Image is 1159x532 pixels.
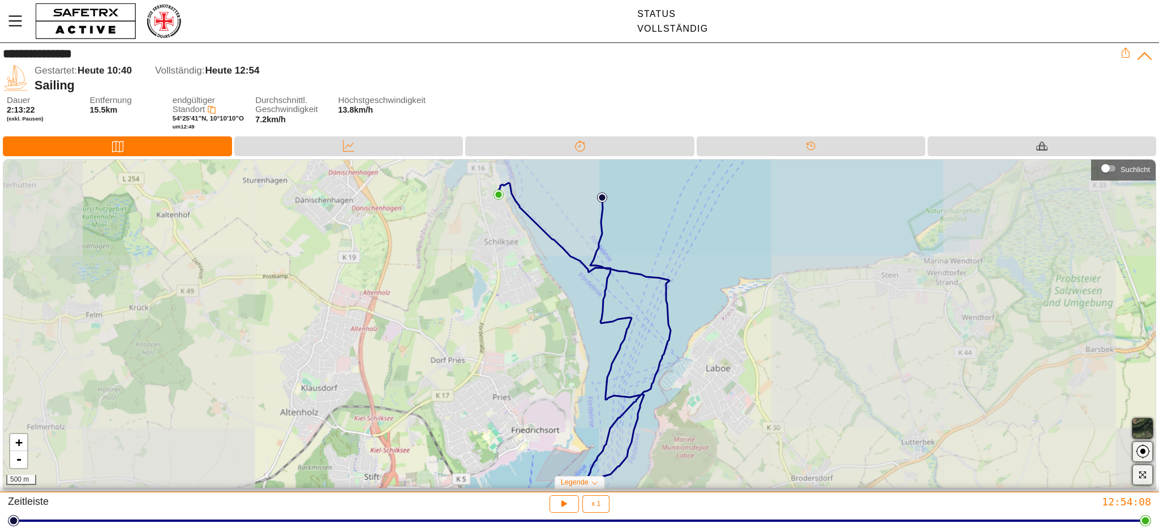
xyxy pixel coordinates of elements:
div: Timeline [697,136,925,156]
span: 7.2km/h [255,115,286,124]
img: RescueLogo.png [145,3,182,40]
span: Höchstgeschwindigkeit [338,96,411,105]
div: Zeitleiste [8,495,385,513]
span: x 1 [591,500,600,507]
div: Suchlicht [1097,160,1150,177]
div: 500 m [6,475,36,485]
div: Suchlicht [1121,165,1150,174]
span: Vollständig: [155,65,204,76]
span: (exkl. Pausen) [7,115,79,122]
span: 15.5km [89,105,117,114]
span: Durchschnittl. Geschwindigkeit [255,96,328,114]
span: 2:13:22 [7,105,35,114]
img: SAILING.svg [3,65,29,91]
span: 54°25'41"N, 10°10'10"O [173,115,244,122]
span: Heute 12:54 [205,65,259,76]
a: Zoom in [10,434,27,451]
div: Status [637,9,708,19]
span: Entfernung [89,96,162,105]
span: Gestartet: [35,65,77,76]
div: Sailing [35,78,1121,93]
span: 13.8km/h [338,105,374,114]
div: Daten [234,136,463,156]
a: Zoom out [10,451,27,468]
span: um 12:49 [173,123,195,130]
div: 12:54:08 [774,495,1151,508]
div: Vollständig [637,24,708,34]
span: endgültiger Standort [173,95,215,114]
div: Karte [3,136,232,156]
div: Ausrüstung [928,136,1156,156]
img: Equipment_Black.svg [1036,140,1048,152]
span: Heute 10:40 [78,65,132,76]
span: Legende [561,478,589,486]
span: Dauer [7,96,79,105]
button: x 1 [582,495,609,513]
